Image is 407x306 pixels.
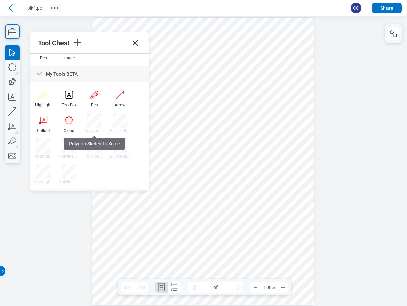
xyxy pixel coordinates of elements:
div: Tool Chest [38,39,72,47]
span: CC [351,3,361,13]
button: Redo [134,282,148,293]
span: 108% [261,282,278,293]
h1: blk1.pdf [27,5,44,11]
div: Polyline Sketch to Scale [59,154,79,159]
div: Polygon Sketch to Scale [84,154,105,159]
div: Pen [84,103,105,107]
button: Undo [121,282,134,293]
span: 1 of 1 [199,282,233,293]
div: My Tools BETA [30,66,149,82]
div: Arrow [110,103,130,107]
div: Image [59,56,79,60]
div: Rectangle Sketch to Scale [33,154,53,159]
button: More actions [49,3,60,13]
button: Zoom In [278,282,288,293]
span: My Tools BETA [46,71,78,77]
div: Polygon Sketch to Scale [84,128,105,133]
div: Text Box [59,103,79,107]
button: Continuous Page Layout [168,282,181,293]
div: Polyline Sketch to Scale [59,179,79,184]
button: Share [372,3,402,13]
div: Ellipse Sketch to Scale [110,128,130,133]
div: Highlight [33,103,53,107]
span: Polygon Sketch to Scale [64,138,125,150]
button: Zoom Out [250,282,261,293]
button: Single Page Layout [155,282,168,293]
div: Ellipse Sketch to Scale [110,154,130,159]
div: Callout [33,128,53,133]
div: Rectangle Sketch to Scale [33,179,53,184]
div: Pen [33,56,53,60]
div: Cloud [59,128,79,133]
